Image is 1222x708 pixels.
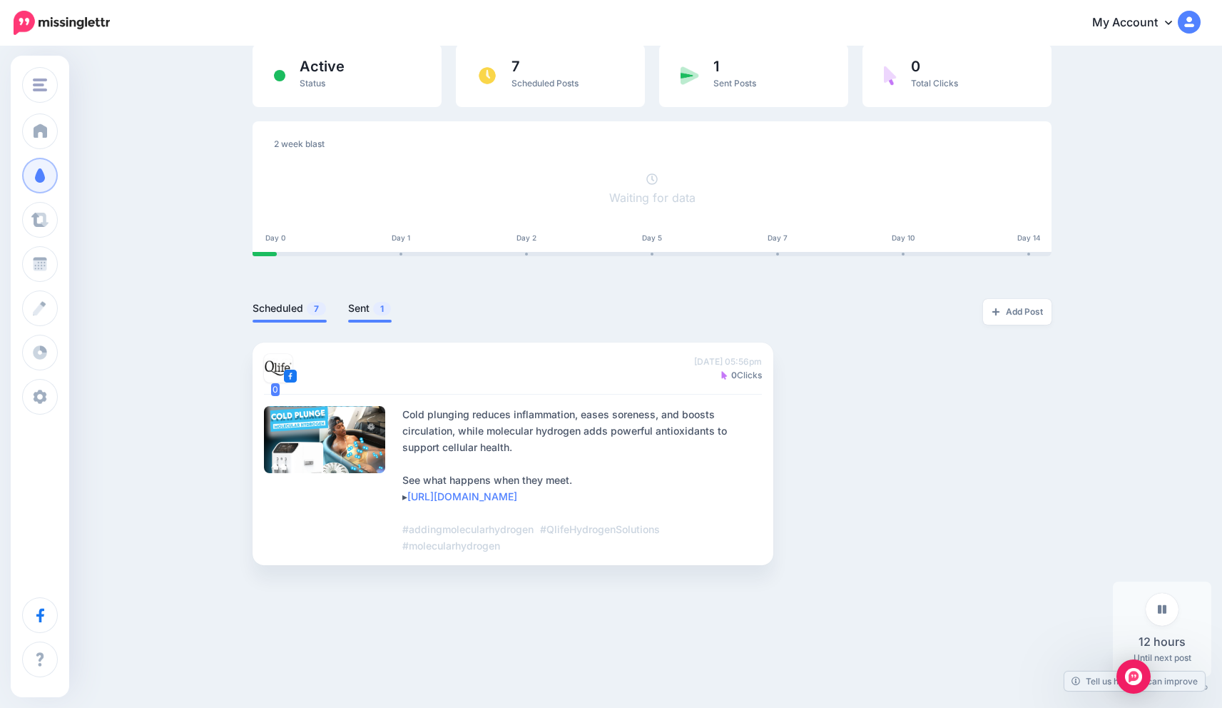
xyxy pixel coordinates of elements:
span: [DATE] 05:56pm [694,355,762,368]
a: Sent1 [348,300,392,317]
a: [URL][DOMAIN_NAME] [407,490,517,502]
span: 12 hours [1139,633,1186,651]
span: #molecularhydrogen [402,540,500,552]
b: 0 [731,370,737,380]
a: Scheduled7 [253,300,327,317]
span: 7 [511,59,579,74]
a: My Account [1078,6,1201,41]
div: Day 5 [631,233,673,242]
span: Total Clicks [911,78,958,88]
span: Active [300,59,345,74]
span: #addingmolecularhydrogen [402,523,534,535]
a: Tell us how we can improve [1064,672,1205,691]
img: pointer-purple-solid.png [721,371,728,380]
span: 7 [307,302,326,315]
img: Missinglettr [14,11,110,35]
img: paper-plane-green.png [681,66,699,85]
span: 0 [911,59,958,74]
span: Clicks [721,368,762,382]
a: Add Post [983,299,1052,325]
img: 291614053_415530733922698_4911641571626106510_n-bsa154507.jpg [264,354,292,383]
div: Day 2 [505,233,548,242]
img: pointer-purple.png [884,66,897,86]
span: Status [300,78,325,88]
div: Until next post [1113,582,1211,677]
div: Day 10 [882,233,925,242]
div: Day 1 [380,233,422,242]
a: Waiting for data [609,172,696,205]
img: clock.png [477,66,497,86]
span: Sent Posts [713,78,756,88]
img: menu.png [33,79,47,91]
span: #QlifeHydrogenSolutions [540,523,660,535]
div: Day 0 [254,233,297,242]
span: 1 [373,302,391,315]
img: plus-grey-dark.png [992,308,1000,316]
div: 2 week blast [274,136,1030,153]
img: facebook-square.png [284,370,297,383]
span: Scheduled Posts [511,78,579,88]
div: Open Intercom Messenger [1116,659,1151,694]
div: Cold plunging reduces inflammation, eases soreness, and boosts circulation, while molecular hydro... [402,406,762,554]
div: Day 14 [1007,233,1050,242]
span: 0 [271,383,280,396]
div: Day 7 [756,233,799,242]
span: 1 [713,59,756,74]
